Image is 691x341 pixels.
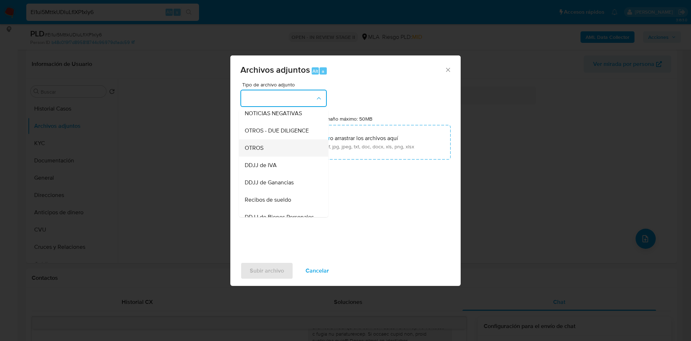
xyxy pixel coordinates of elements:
[240,63,310,76] span: Archivos adjuntos
[245,179,294,186] span: DDJJ de Ganancias
[312,68,318,75] span: Alt
[296,262,338,279] button: Cancelar
[245,144,263,152] span: OTROS
[242,82,329,87] span: Tipo de archivo adjunto
[306,263,329,279] span: Cancelar
[245,214,314,221] span: DDJJ de Bienes Personales
[245,127,309,134] span: OTROS - DUE DILIGENCE
[321,116,372,122] label: Tamaño máximo: 50MB
[322,68,324,75] span: a
[444,66,451,73] button: Cerrar
[245,162,277,169] span: DDJJ de IVA
[245,196,291,203] span: Recibos de sueldo
[245,110,302,117] span: NOTICIAS NEGATIVAS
